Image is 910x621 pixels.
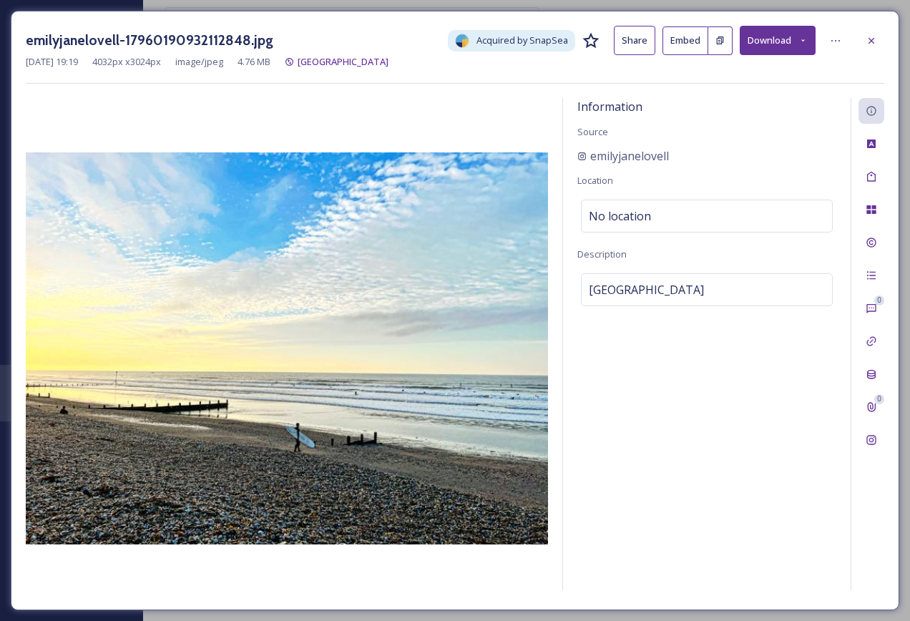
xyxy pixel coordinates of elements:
div: 0 [874,295,884,305]
span: Location [577,174,613,187]
span: Information [577,99,642,114]
span: No location [589,207,651,225]
a: emilyjanelovell [577,147,669,165]
span: [GEOGRAPHIC_DATA] [589,281,704,298]
span: 4.76 MB [238,55,270,69]
button: Download [740,26,816,55]
span: emilyjanelovell [590,147,669,165]
h3: emilyjanelovell-17960190932112848.jpg [26,30,273,51]
span: image/jpeg [175,55,223,69]
button: Embed [662,26,708,55]
img: snapsea-logo.png [455,34,469,48]
span: 4032 px x 3024 px [92,55,161,69]
span: [GEOGRAPHIC_DATA] [298,55,388,68]
span: Acquired by SnapSea [476,34,568,47]
span: Source [577,125,608,138]
div: 0 [874,394,884,404]
img: 6E6292AD-FCB4-44B5-81B1-E6BAF8555D65.jpeg [26,152,548,544]
span: Description [577,248,627,260]
button: Share [614,26,655,55]
span: [DATE] 19:19 [26,55,78,69]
